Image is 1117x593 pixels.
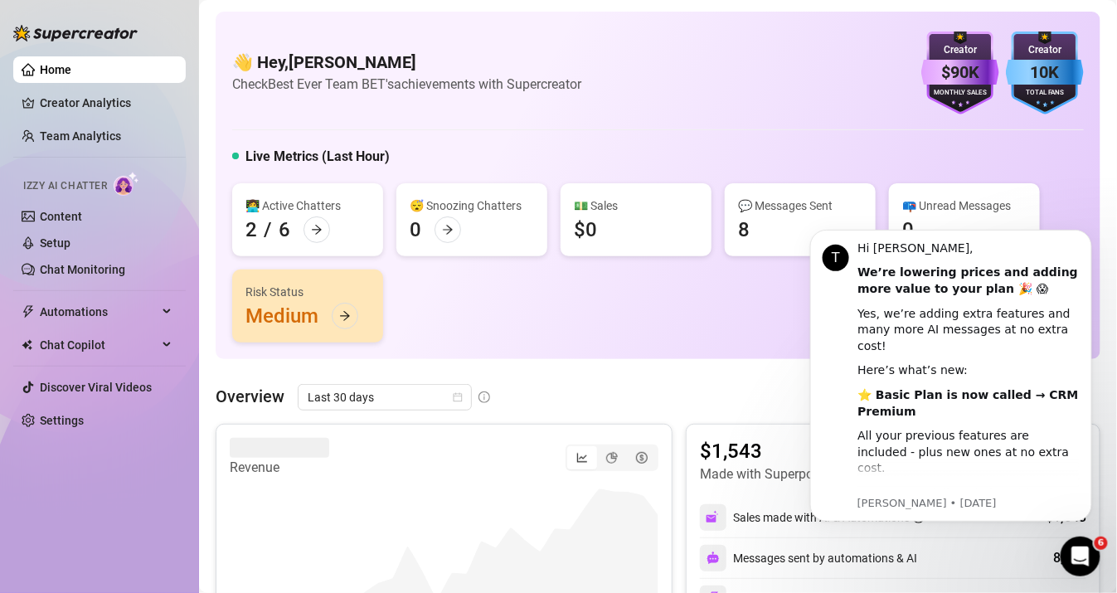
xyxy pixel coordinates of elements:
[733,508,925,527] div: Sales made with AI & Automations
[738,216,750,243] div: 8
[410,197,534,215] div: 😴 Snoozing Chatters
[40,263,125,276] a: Chat Monitoring
[902,197,1027,215] div: 📪 Unread Messages
[40,236,70,250] a: Setup
[72,279,294,361] div: You now get full analytics with advanced creator stats, sales tracking, chatter performance, and ...
[785,206,1117,548] iframe: Intercom notifications message
[700,464,926,484] article: Made with Superpowers in last 30 days
[40,299,158,325] span: Automations
[700,545,917,571] div: Messages sent by automations & AI
[23,178,107,194] span: Izzy AI Chatter
[22,339,32,351] img: Chat Copilot
[706,510,721,525] img: svg%3e
[606,452,618,464] span: pie-chart
[40,332,158,358] span: Chat Copilot
[636,452,648,464] span: dollar-circle
[478,391,490,403] span: info-circle
[40,129,121,143] a: Team Analytics
[921,60,999,85] div: $90K
[410,216,421,243] div: 0
[1053,548,1086,568] div: 8,275
[216,384,284,409] article: Overview
[921,42,999,58] div: Creator
[230,458,329,478] article: Revenue
[40,63,71,76] a: Home
[576,452,588,464] span: line-chart
[72,290,294,305] p: Message from Tanya, sent 1d ago
[40,210,82,223] a: Content
[707,552,720,565] img: svg%3e
[574,216,597,243] div: $0
[442,224,454,236] span: arrow-right
[311,224,323,236] span: arrow-right
[1006,60,1084,85] div: 10K
[40,381,152,394] a: Discover Viral Videos
[1095,537,1108,550] span: 6
[40,414,84,427] a: Settings
[738,197,862,215] div: 💬 Messages Sent
[245,197,370,215] div: 👩‍💻 Active Chatters
[700,438,945,464] article: $1,543
[245,147,390,167] h5: Live Metrics (Last Hour)
[921,32,999,114] img: purple-badge-B9DA21FR.svg
[1006,42,1084,58] div: Creator
[232,51,581,74] h4: 👋 Hey, [PERSON_NAME]
[308,385,462,410] span: Last 30 days
[114,172,139,196] img: AI Chatter
[1006,32,1084,114] img: blue-badge-DgoSNQY1.svg
[245,216,257,243] div: 2
[339,310,351,322] span: arrow-right
[453,392,463,402] span: calendar
[574,197,698,215] div: 💵 Sales
[245,283,370,301] div: Risk Status
[40,90,172,116] a: Creator Analytics
[566,445,658,471] div: segmented control
[232,74,581,95] article: Check Best Ever Team BET's achievements with Supercreator
[13,25,138,41] img: logo-BBDzfeDw.svg
[279,216,290,243] div: 6
[1061,537,1100,576] iframe: Intercom live chat
[22,305,35,318] span: thunderbolt
[921,88,999,99] div: Monthly Sales
[1006,88,1084,99] div: Total Fans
